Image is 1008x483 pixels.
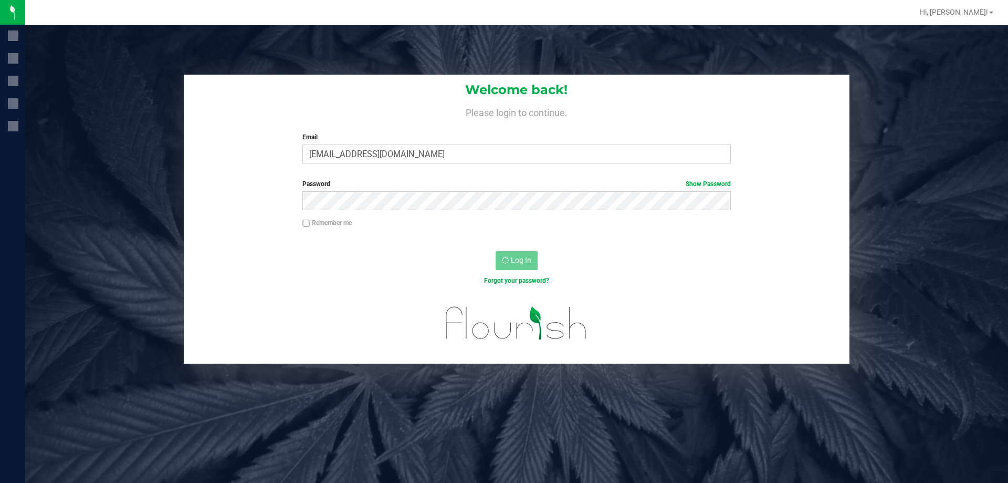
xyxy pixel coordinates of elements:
[302,218,352,228] label: Remember me
[302,180,330,188] span: Password
[302,220,310,227] input: Remember me
[184,105,849,118] h4: Please login to continue.
[496,251,538,270] button: Log In
[184,83,849,97] h1: Welcome back!
[686,180,731,188] a: Show Password
[511,256,531,264] span: Log In
[484,277,549,284] a: Forgot your password?
[433,296,600,350] img: flourish_logo.svg
[302,132,730,142] label: Email
[920,8,988,16] span: Hi, [PERSON_NAME]!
